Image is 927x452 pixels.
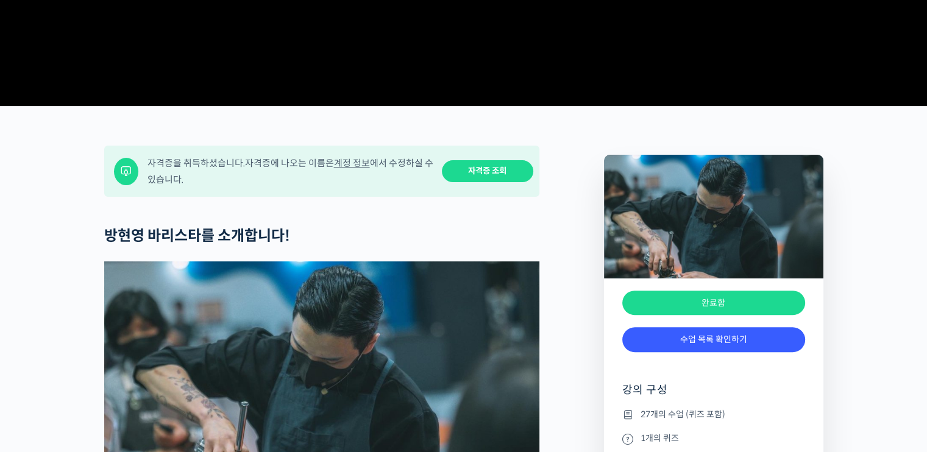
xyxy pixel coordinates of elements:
h4: 강의 구성 [622,383,805,407]
a: 설정 [157,351,234,381]
a: 홈 [4,351,80,381]
span: 홈 [38,369,46,379]
a: 수업 목록 확인하기 [622,327,805,352]
a: 자격증 조회 [442,160,533,183]
span: 설정 [188,369,203,379]
h2: ! [104,227,539,245]
li: 27개의 수업 (퀴즈 포함) [622,407,805,422]
strong: 방현영 바리스타를 소개합니다 [104,227,285,245]
a: 계정 정보 [334,157,370,169]
div: 자격증을 취득하셨습니다. 자격증에 나오는 이름은 에서 수정하실 수 있습니다. [147,155,434,188]
a: 대화 [80,351,157,381]
span: 대화 [112,370,126,380]
div: 완료함 [622,291,805,316]
li: 1개의 퀴즈 [622,431,805,446]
